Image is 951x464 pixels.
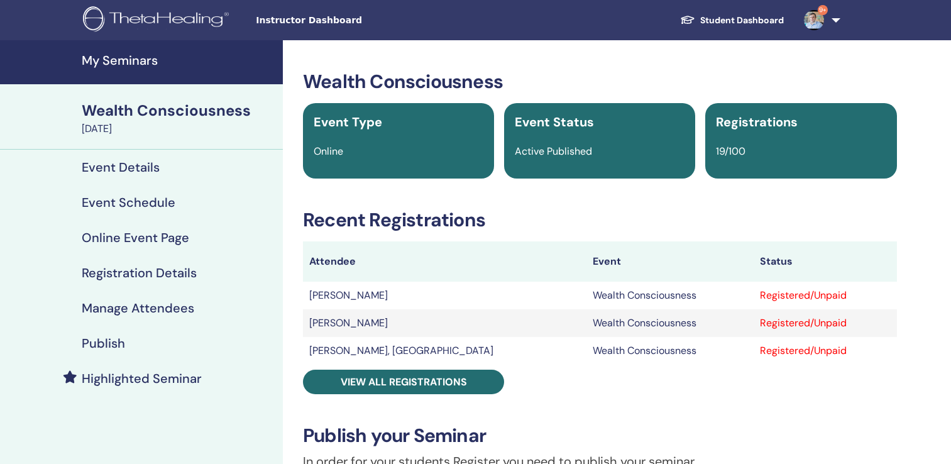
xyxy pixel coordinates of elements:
[314,114,382,130] span: Event Type
[303,309,586,337] td: [PERSON_NAME]
[586,241,754,282] th: Event
[586,282,754,309] td: Wealth Consciousness
[82,230,189,245] h4: Online Event Page
[804,10,824,30] img: default.jpg
[82,265,197,280] h4: Registration Details
[670,9,794,32] a: Student Dashboard
[303,424,897,447] h3: Publish your Seminar
[303,282,586,309] td: [PERSON_NAME]
[515,114,594,130] span: Event Status
[760,343,891,358] div: Registered/Unpaid
[586,337,754,365] td: Wealth Consciousness
[303,70,897,93] h3: Wealth Consciousness
[82,301,194,316] h4: Manage Attendees
[303,209,897,231] h3: Recent Registrations
[74,100,283,136] a: Wealth Consciousness[DATE]
[754,241,897,282] th: Status
[303,337,586,365] td: [PERSON_NAME], [GEOGRAPHIC_DATA]
[82,371,202,386] h4: Highlighted Seminar
[314,145,343,158] span: Online
[82,121,275,136] div: [DATE]
[716,114,798,130] span: Registrations
[82,195,175,210] h4: Event Schedule
[82,336,125,351] h4: Publish
[760,288,891,303] div: Registered/Unpaid
[680,14,695,25] img: graduation-cap-white.svg
[716,145,745,158] span: 19/100
[818,5,828,15] span: 9+
[303,370,504,394] a: View all registrations
[83,6,233,35] img: logo.png
[82,53,275,68] h4: My Seminars
[586,309,754,337] td: Wealth Consciousness
[760,316,891,331] div: Registered/Unpaid
[82,100,275,121] div: Wealth Consciousness
[256,14,444,27] span: Instructor Dashboard
[82,160,160,175] h4: Event Details
[341,375,467,389] span: View all registrations
[303,241,586,282] th: Attendee
[515,145,592,158] span: Active Published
